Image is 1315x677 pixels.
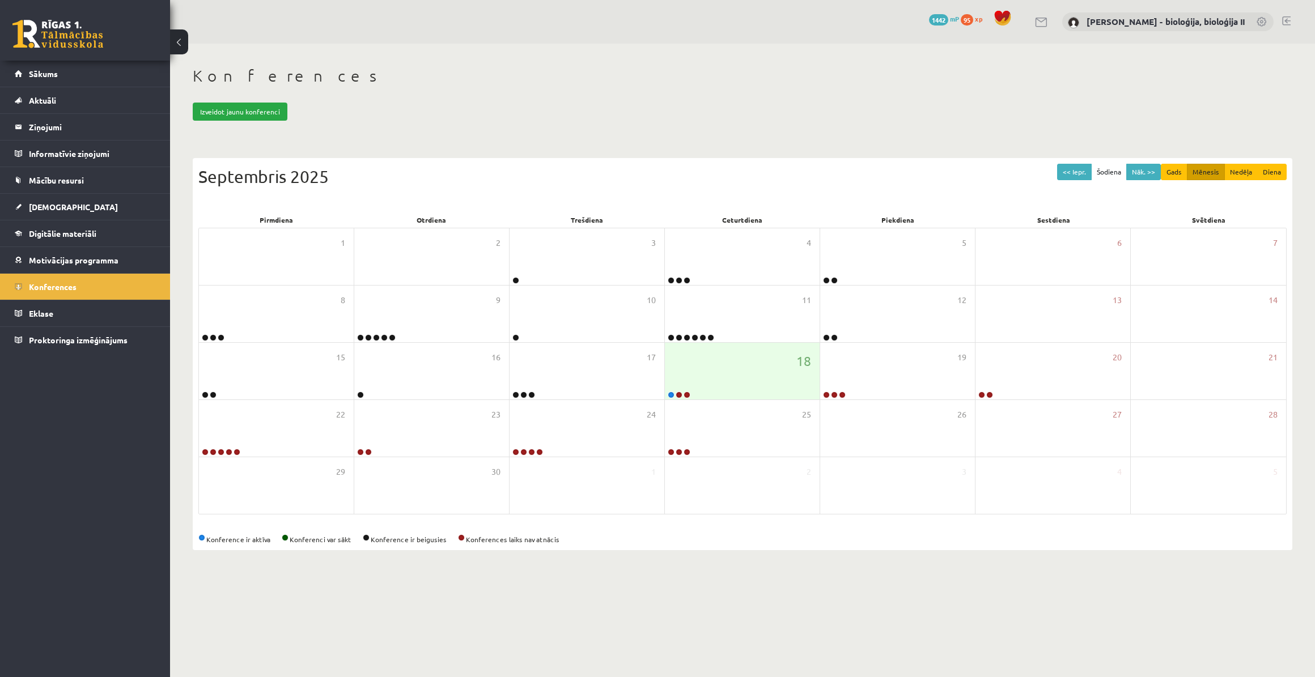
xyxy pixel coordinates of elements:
a: 95 xp [961,14,988,23]
span: 11 [802,294,811,306]
legend: Ziņojumi [29,114,156,140]
span: 5 [1273,466,1278,478]
a: Konferences [15,274,156,300]
span: xp [975,14,982,23]
span: 4 [807,237,811,249]
span: [DEMOGRAPHIC_DATA] [29,202,118,212]
a: 1442 mP [929,14,959,23]
div: Konference ir aktīva Konferenci var sākt Konference ir beigusies Konferences laiks nav atnācis [198,534,1287,544]
div: Svētdiena [1131,212,1287,228]
div: Piekdiena [820,212,975,228]
a: Mācību resursi [15,167,156,193]
span: 2 [807,466,811,478]
button: << Iepr. [1057,164,1092,180]
span: 14 [1269,294,1278,306]
span: Sākums [29,69,58,79]
span: Mācību resursi [29,175,84,185]
span: 25 [802,408,811,421]
a: [DEMOGRAPHIC_DATA] [15,194,156,220]
a: Proktoringa izmēģinājums [15,327,156,353]
span: 7 [1273,237,1278,249]
a: Aktuāli [15,87,156,113]
span: 27 [1113,408,1122,421]
span: 8 [341,294,345,306]
span: 20 [1113,351,1122,364]
span: 3 [651,237,656,249]
span: 95 [961,14,973,25]
span: 10 [647,294,656,306]
span: 26 [957,408,966,421]
a: [PERSON_NAME] - bioloģija, bioloģija II [1087,16,1245,27]
span: Digitālie materiāli [29,228,96,239]
div: Trešdiena [510,212,665,228]
span: 1 [341,237,345,249]
span: 28 [1269,408,1278,421]
span: mP [950,14,959,23]
span: 23 [491,408,500,421]
button: Gads [1161,164,1187,180]
span: Aktuāli [29,95,56,105]
button: Nāk. >> [1126,164,1161,180]
span: 1 [651,466,656,478]
span: 6 [1117,237,1122,249]
span: 30 [491,466,500,478]
a: Eklase [15,300,156,326]
span: 22 [336,408,345,421]
span: 2 [496,237,500,249]
h1: Konferences [193,66,1292,86]
button: Nedēļa [1224,164,1258,180]
span: 15 [336,351,345,364]
button: Šodiena [1091,164,1127,180]
span: 17 [647,351,656,364]
a: Motivācijas programma [15,247,156,273]
span: Proktoringa izmēģinājums [29,335,128,345]
span: Motivācijas programma [29,255,118,265]
div: Septembris 2025 [198,164,1287,189]
span: 21 [1269,351,1278,364]
button: Mēnesis [1187,164,1225,180]
span: 3 [962,466,966,478]
span: 29 [336,466,345,478]
span: 5 [962,237,966,249]
div: Pirmdiena [198,212,354,228]
a: Rīgas 1. Tālmācības vidusskola [12,20,103,48]
span: 4 [1117,466,1122,478]
button: Diena [1257,164,1287,180]
a: Ziņojumi [15,114,156,140]
span: 24 [647,408,656,421]
span: Eklase [29,308,53,318]
div: Sestdiena [975,212,1131,228]
img: Elza Saulīte - bioloģija, bioloģija II [1068,17,1079,28]
a: Informatīvie ziņojumi [15,140,156,167]
span: 9 [496,294,500,306]
legend: Informatīvie ziņojumi [29,140,156,167]
a: Digitālie materiāli [15,220,156,246]
span: 1442 [929,14,948,25]
span: 16 [491,351,500,364]
span: 13 [1113,294,1122,306]
span: Konferences [29,282,77,292]
a: Izveidot jaunu konferenci [193,103,287,121]
span: 19 [957,351,966,364]
a: Sākums [15,61,156,87]
div: Otrdiena [354,212,509,228]
div: Ceturtdiena [665,212,820,228]
span: 12 [957,294,966,306]
span: 18 [796,351,811,371]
